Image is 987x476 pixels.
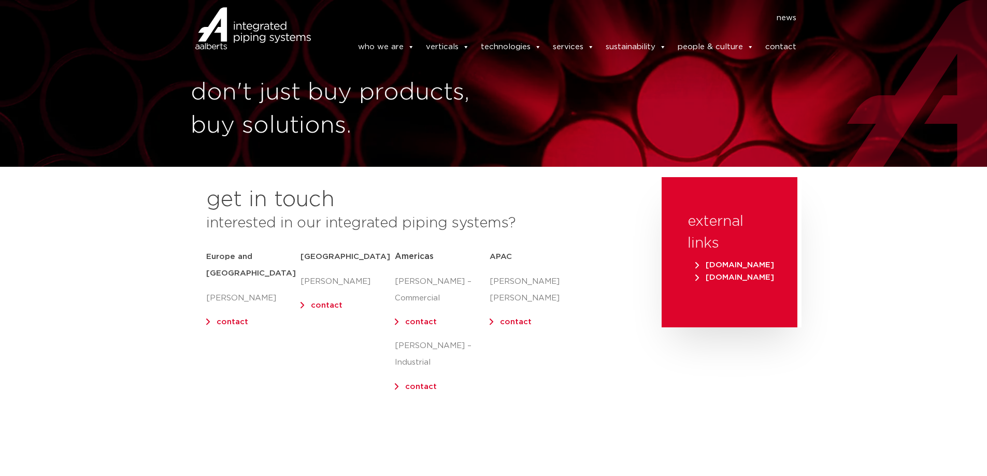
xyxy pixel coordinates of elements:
[301,273,395,290] p: [PERSON_NAME]
[206,290,301,307] p: [PERSON_NAME]
[606,37,666,57] a: sustainability
[481,37,541,57] a: technologies
[206,212,636,234] h3: interested in our integrated piping systems?
[693,273,777,281] a: [DOMAIN_NAME]
[395,252,434,261] span: Americas
[490,273,584,307] p: [PERSON_NAME] [PERSON_NAME]
[426,37,469,57] a: verticals
[206,187,335,212] h2: get in touch
[326,10,797,26] nav: Menu
[777,10,796,26] a: news
[405,318,437,326] a: contact
[405,383,437,391] a: contact
[301,249,395,265] h5: [GEOGRAPHIC_DATA]
[395,338,489,371] p: [PERSON_NAME] – Industrial
[500,318,532,326] a: contact
[688,211,771,254] h3: external links
[678,37,754,57] a: people & culture
[490,249,584,265] h5: APAC
[553,37,594,57] a: services
[395,273,489,307] p: [PERSON_NAME] – Commercial
[217,318,248,326] a: contact
[358,37,414,57] a: who we are
[765,37,796,57] a: contact
[311,301,342,309] a: contact
[191,76,489,142] h1: don't just buy products, buy solutions.
[693,261,777,269] a: [DOMAIN_NAME]
[695,261,774,269] span: [DOMAIN_NAME]
[695,273,774,281] span: [DOMAIN_NAME]
[206,253,296,277] strong: Europe and [GEOGRAPHIC_DATA]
